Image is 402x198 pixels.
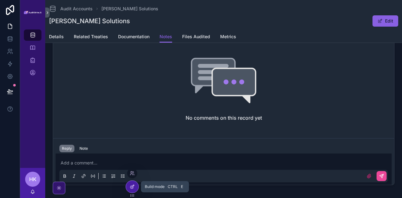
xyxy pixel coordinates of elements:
a: Details [49,31,64,44]
h1: [PERSON_NAME] Solutions [49,17,130,25]
a: Files Audited [182,31,210,44]
span: Details [49,34,64,40]
a: [PERSON_NAME] Solutions [101,6,158,12]
a: Related Treaties [74,31,108,44]
span: Metrics [220,34,236,40]
span: HK [29,175,36,183]
span: Documentation [118,34,149,40]
a: Metrics [220,31,236,44]
span: Audit Accounts [60,6,93,12]
span: Build mode [145,184,165,189]
button: Edit [372,15,398,27]
a: Audit Accounts [49,5,93,13]
a: Notes [160,31,172,43]
div: Note [79,146,88,151]
span: E [180,184,185,189]
span: Files Audited [182,34,210,40]
div: scrollable content [20,25,45,86]
span: Notes [160,34,172,40]
a: Documentation [118,31,149,44]
span: Related Treaties [74,34,108,40]
button: Note [77,145,90,152]
img: App logo [24,11,41,14]
button: Reply [59,145,74,152]
h2: No comments on this record yet [186,114,262,122]
span: Ctrl [167,184,178,190]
